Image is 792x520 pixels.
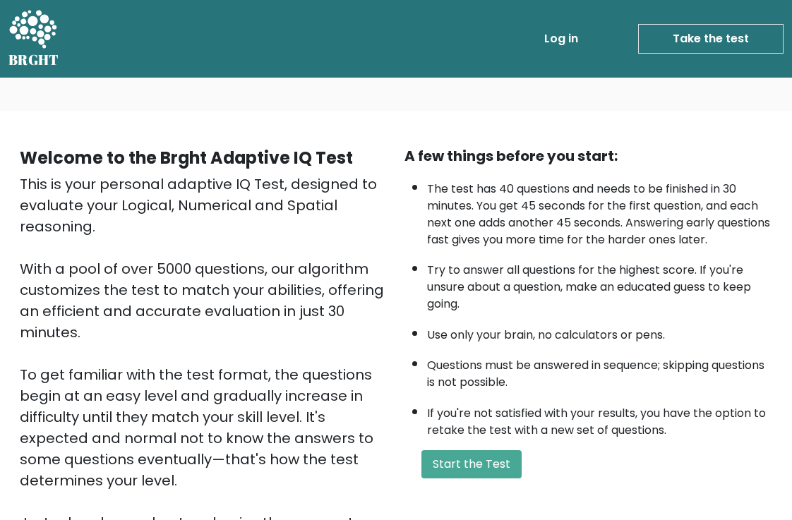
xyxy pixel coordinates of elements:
[421,450,522,478] button: Start the Test
[539,25,584,53] a: Log in
[427,350,772,391] li: Questions must be answered in sequence; skipping questions is not possible.
[8,6,59,72] a: BRGHT
[638,24,784,54] a: Take the test
[427,255,772,313] li: Try to answer all questions for the highest score. If you're unsure about a question, make an edu...
[20,146,353,169] b: Welcome to the Brght Adaptive IQ Test
[427,320,772,344] li: Use only your brain, no calculators or pens.
[404,145,772,167] div: A few things before you start:
[427,174,772,248] li: The test has 40 questions and needs to be finished in 30 minutes. You get 45 seconds for the firs...
[427,398,772,439] li: If you're not satisfied with your results, you have the option to retake the test with a new set ...
[8,52,59,68] h5: BRGHT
